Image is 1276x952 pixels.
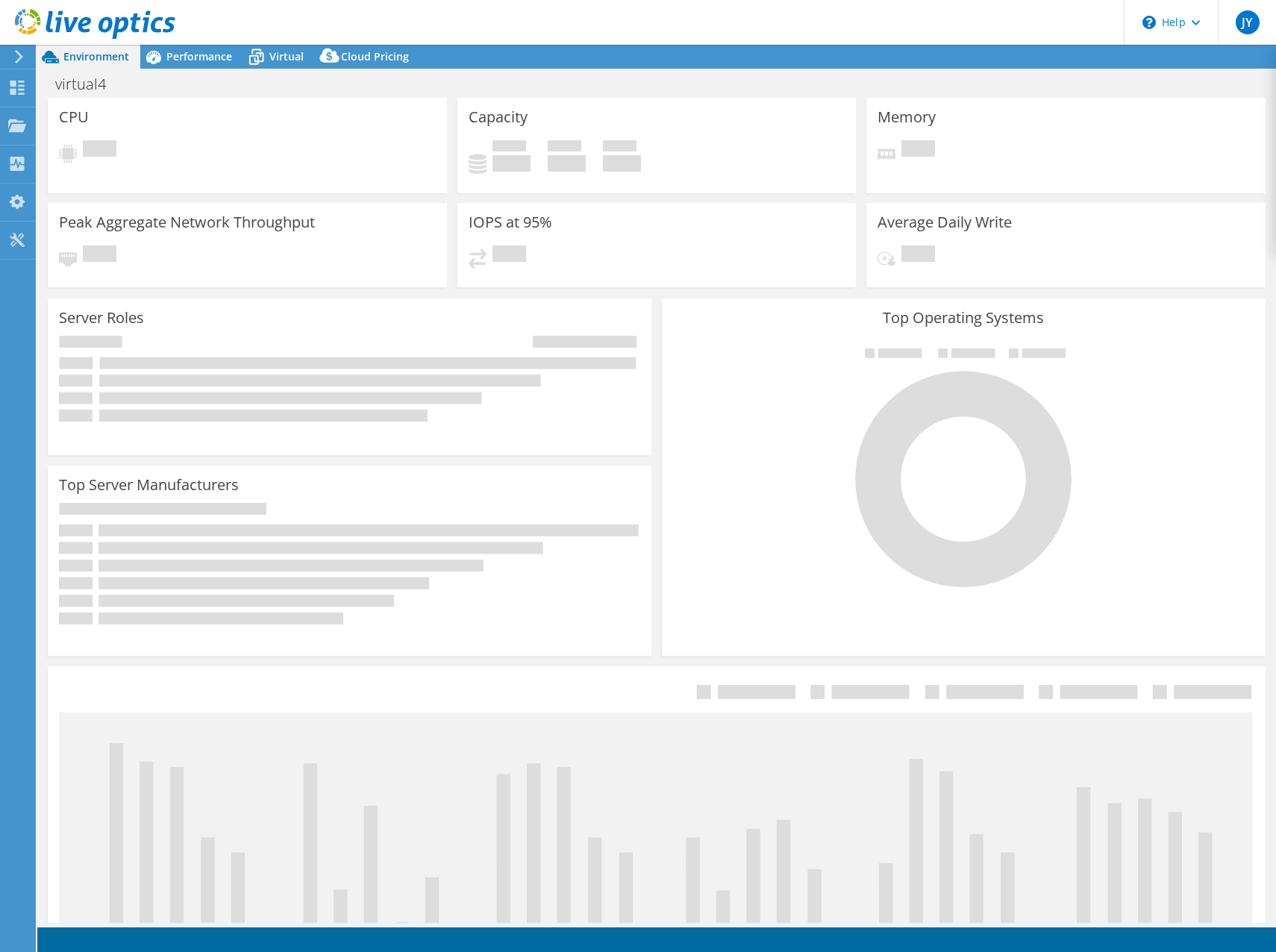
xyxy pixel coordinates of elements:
[341,49,409,63] span: Cloud Pricing
[901,245,935,266] span: Pending
[1236,10,1260,34] span: JY
[492,155,531,172] h4: 0 GiB
[59,310,144,326] h3: Server Roles
[59,477,239,493] h3: Top Server Manufacturers
[878,109,936,125] h3: Memory
[548,140,581,155] span: Free
[59,109,89,125] h3: CPU
[673,310,1254,326] h3: Top Operating Systems
[469,214,552,231] h3: IOPS at 95%
[492,245,526,266] span: Pending
[83,245,116,266] span: Pending
[603,155,641,172] h4: 0 GiB
[49,76,129,93] h1: virtual4
[166,49,232,63] span: Performance
[548,155,586,172] h4: 0 GiB
[59,214,315,231] h3: Peak Aggregate Network Throughput
[269,49,304,63] span: Virtual
[83,140,116,160] span: Pending
[1142,16,1156,29] svg: \n
[901,140,935,160] span: Pending
[63,49,129,63] span: Environment
[878,214,1012,231] h3: Average Daily Write
[469,109,528,125] h3: Capacity
[492,140,526,155] span: Used
[603,140,637,155] span: Total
